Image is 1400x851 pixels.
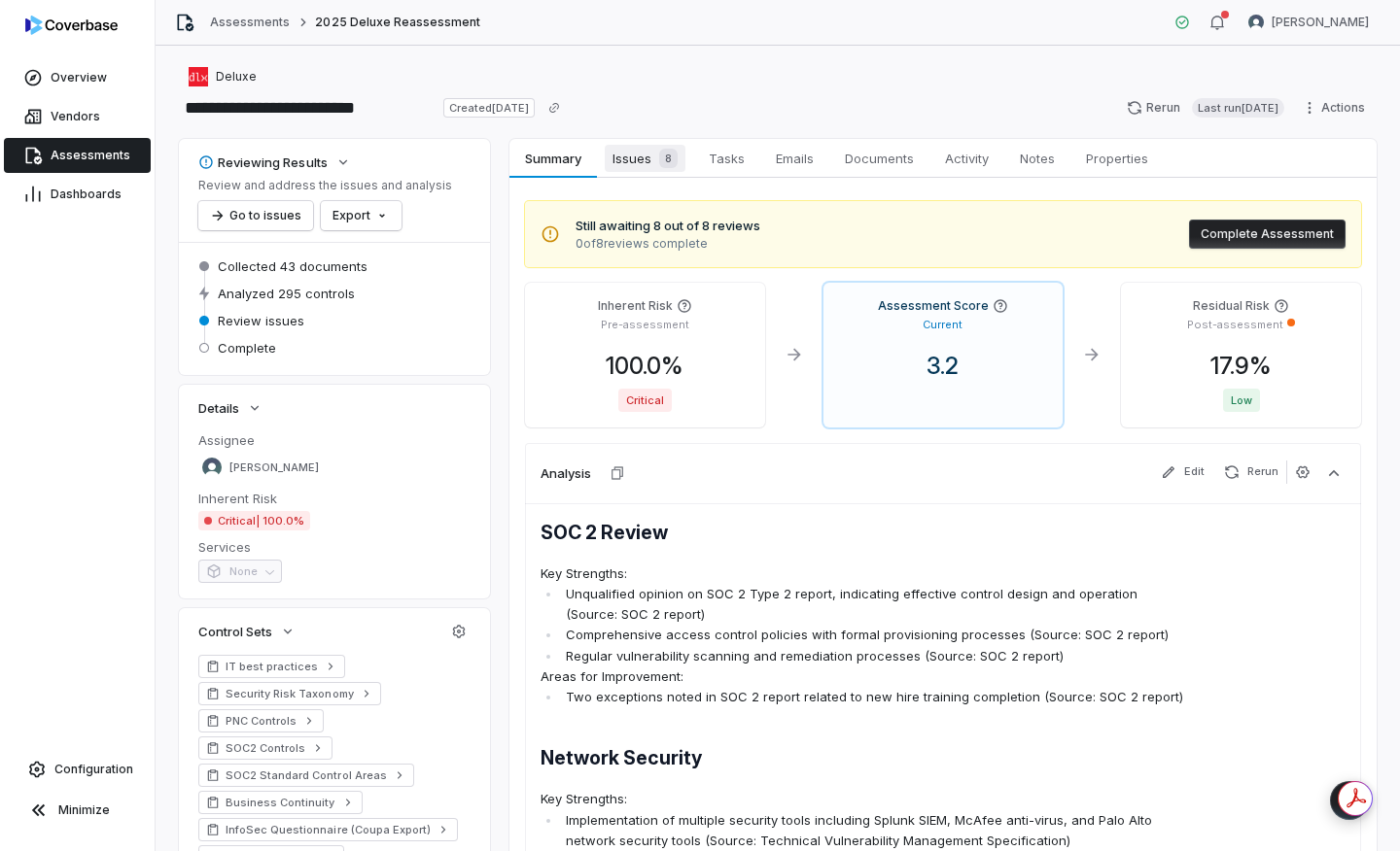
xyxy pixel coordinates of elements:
li: Unqualified opinion on SOC 2 Type 2 report, indicating effective control design and operation (So... [561,584,1184,625]
button: Control Sets [192,614,301,649]
h2: Network Security [541,745,1184,770]
img: Hammed Bakare avatar [202,458,222,477]
div: Reviewing Results [198,153,328,171]
h4: Assessment Score [878,298,989,314]
p: Key Strengths: [541,563,1184,584]
span: SOC2 Standard Control Areas [226,767,387,783]
span: Issues [605,145,685,172]
button: RerunLast run[DATE] [1115,93,1296,122]
a: InfoSec Questionnaire (Coupa Export) [198,818,458,841]
img: Daniel Aranibar avatar [1248,15,1264,30]
li: Comprehensive access control policies with formal provisioning processes (Source: SOC 2 report) [561,625,1184,645]
span: Notes [1012,146,1063,171]
button: Details [192,391,268,425]
button: Complete Assessment [1189,220,1346,249]
p: Areas for Improvement: [541,666,1184,687]
button: Rerun [1216,460,1286,484]
span: IT best practices [226,659,318,674]
span: 100.0 % [590,352,699,380]
span: Configuration [54,762,133,777]
span: Minimize [58,802,110,818]
a: Configuration [8,752,147,787]
button: Daniel Aranibar avatar[PERSON_NAME] [1237,8,1381,37]
span: Security Risk Taxonomy [226,686,354,701]
span: Emails [768,146,822,171]
span: 0 of 8 reviews complete [576,236,760,252]
span: Deluxe [216,69,257,85]
span: Business Continuity [226,795,335,810]
dt: Assignee [198,431,471,449]
a: Security Risk Taxonomy [198,682,381,705]
span: Details [198,399,239,417]
span: Last run [DATE] [1192,98,1284,118]
span: Control Sets [198,623,272,640]
span: 2025 Deluxe Reassessment [315,15,480,30]
span: Low [1223,389,1260,412]
span: Dashboards [51,187,122,202]
a: IT best practices [198,655,345,678]
span: Created [DATE] [443,98,535,118]
span: Critical [618,389,672,412]
p: Review and address the issues and analysis [198,178,452,193]
span: InfoSec Questionnaire (Coupa Export) [226,822,431,837]
span: Still awaiting 8 out of 8 reviews [576,217,760,236]
li: Regular vulnerability scanning and remediation processes (Source: SOC 2 report) [561,646,1184,666]
a: SOC2 Controls [198,736,332,760]
li: Implementation of multiple security tools including Splunk SIEM, McAfee anti-virus, and Palo Alto... [561,810,1184,851]
span: PNC Controls [226,713,297,729]
span: Properties [1078,146,1156,171]
h4: Inherent Risk [598,298,673,314]
img: logo-D7KZi-bG.svg [25,16,118,35]
h3: Analysis [541,464,591,482]
a: Assessments [4,138,151,173]
a: Assessments [210,15,290,30]
span: Overview [51,70,107,85]
a: Vendors [4,99,151,134]
button: Minimize [8,791,147,830]
span: SOC2 Controls [226,740,305,756]
a: PNC Controls [198,709,324,732]
span: Activity [937,146,997,171]
p: Key Strengths: [541,789,1184,809]
span: 17.9 % [1195,352,1287,380]
span: Collected 43 documents [218,257,367,275]
span: Complete [218,339,276,357]
p: Pre-assessment [601,318,689,332]
span: Analyzed 295 controls [218,285,355,302]
span: Tasks [701,146,752,171]
span: Vendors [51,109,100,124]
a: Business Continuity [198,791,363,814]
p: Post-assessment [1187,318,1283,332]
span: Summary [517,146,588,171]
a: Dashboards [4,177,151,212]
button: https://deluxe.com/Deluxe [183,59,262,94]
a: SOC2 Standard Control Areas [198,764,414,787]
button: Reviewing Results [192,145,357,180]
span: 3.2 [911,352,974,380]
span: Assessments [51,148,130,163]
a: Overview [4,60,151,95]
h4: Residual Risk [1193,298,1270,314]
li: Two exceptions noted in SOC 2 report related to new hire training completion (Source: SOC 2 report) [561,687,1184,707]
button: Export [321,201,402,230]
button: Go to issues [198,201,313,230]
span: [PERSON_NAME] [229,460,319,475]
h2: SOC 2 Review [541,520,1184,545]
button: Copy link [537,90,572,125]
span: 8 [659,149,678,168]
span: Review issues [218,312,304,329]
span: Critical | 100.0% [198,511,310,530]
button: Edit [1153,460,1212,484]
button: Actions [1296,93,1377,122]
span: [PERSON_NAME] [1272,15,1369,30]
dt: Inherent Risk [198,490,471,507]
dt: Services [198,538,471,556]
span: Documents [837,146,922,171]
p: Current [923,318,962,332]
